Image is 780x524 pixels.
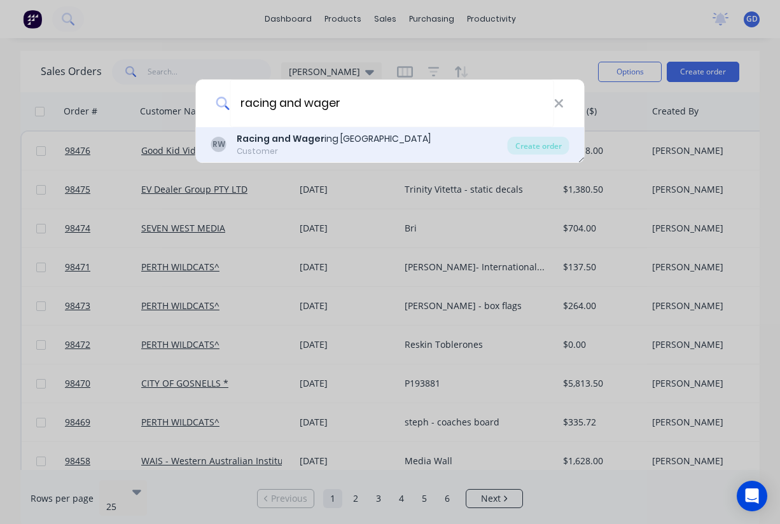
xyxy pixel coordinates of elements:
[508,137,569,155] div: Create order
[230,79,554,127] input: Enter a customer name to create a new order...
[737,481,767,511] div: Open Intercom Messenger
[211,137,226,152] div: RW
[237,132,431,146] div: ing [GEOGRAPHIC_DATA]
[237,146,431,157] div: Customer
[237,132,324,145] b: Racing and Wager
